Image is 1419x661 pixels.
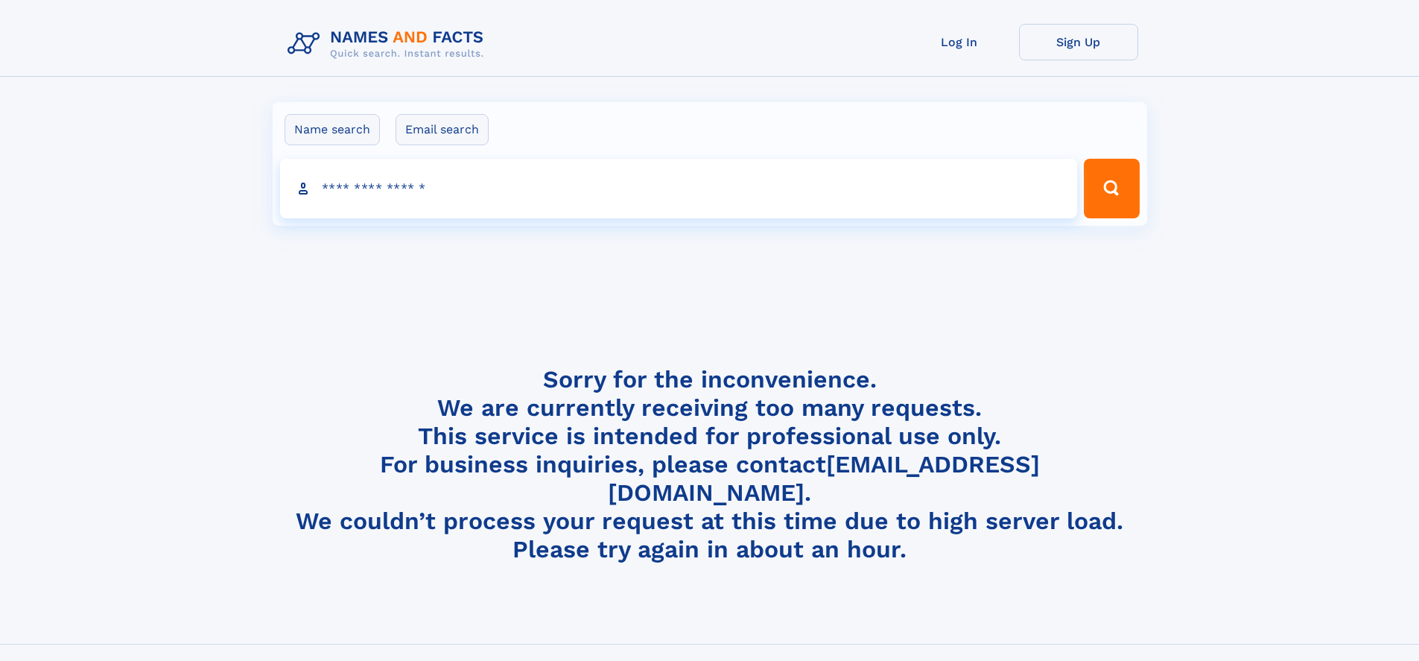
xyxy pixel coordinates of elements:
[285,114,380,145] label: Name search
[608,450,1040,507] a: [EMAIL_ADDRESS][DOMAIN_NAME]
[282,365,1138,564] h4: Sorry for the inconvenience. We are currently receiving too many requests. This service is intend...
[280,159,1078,218] input: search input
[1019,24,1138,60] a: Sign Up
[396,114,489,145] label: Email search
[900,24,1019,60] a: Log In
[282,24,496,64] img: Logo Names and Facts
[1084,159,1139,218] button: Search Button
